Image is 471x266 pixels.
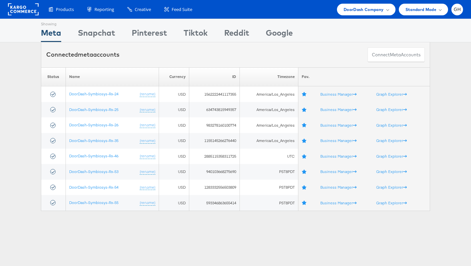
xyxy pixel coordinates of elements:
[159,102,189,118] td: USD
[320,185,357,190] a: Business Manager
[224,27,249,42] div: Reddit
[69,122,118,127] a: DoorDash-Symbiosys-Rx-26
[376,138,407,143] a: Graph Explorer
[454,7,461,12] span: GH
[239,164,298,180] td: PST8PDT
[78,27,115,42] div: Snapchat
[140,138,155,144] a: (rename)
[376,185,407,190] a: Graph Explorer
[368,47,425,62] button: ConnectmetaAccounts
[69,200,118,205] a: DoorDash-Symbiosys-Rx-55
[376,123,407,128] a: Graph Explorer
[189,86,240,102] td: 1562222441117355
[69,138,118,143] a: DoorDash-Symbiosys-Rx-35
[239,117,298,133] td: America/Los_Angeles
[78,51,93,58] span: meta
[140,122,155,128] a: (rename)
[66,67,159,86] th: Name
[69,185,118,190] a: DoorDash-Symbiosys-Rx-54
[320,200,357,205] a: Business Manager
[135,6,151,13] span: Creative
[376,200,407,205] a: Graph Explorer
[376,169,407,174] a: Graph Explorer
[56,6,74,13] span: Products
[189,195,240,211] td: 593346863655414
[140,107,155,113] a: (rename)
[189,67,240,86] th: ID
[172,6,192,13] span: Feed Suite
[159,133,189,149] td: USD
[320,169,357,174] a: Business Manager
[159,149,189,164] td: USD
[320,138,357,143] a: Business Manager
[239,180,298,195] td: PST8PDT
[159,180,189,195] td: USD
[189,164,240,180] td: 940103668275690
[69,169,118,174] a: DoorDash-Symbiosys-Rx-53
[376,107,407,112] a: Graph Explorer
[159,195,189,211] td: USD
[140,185,155,190] a: (rename)
[69,153,118,158] a: DoorDash-Symbiosys-Rx-46
[159,67,189,86] th: Currency
[159,86,189,102] td: USD
[376,154,407,159] a: Graph Explorer
[320,107,357,112] a: Business Manager
[320,92,357,97] a: Business Manager
[376,92,407,97] a: Graph Explorer
[239,67,298,86] th: Timezone
[41,67,66,86] th: Status
[189,149,240,164] td: 2885115358311725
[320,123,357,128] a: Business Manager
[159,117,189,133] td: USD
[140,153,155,159] a: (rename)
[189,117,240,133] td: 983278160100774
[41,27,61,42] div: Meta
[140,91,155,97] a: (rename)
[189,133,240,149] td: 1155145266276440
[405,6,436,13] span: Standard Mode
[189,102,240,118] td: 634743815949357
[239,149,298,164] td: UTC
[239,133,298,149] td: America/Los_Angeles
[140,200,155,206] a: (rename)
[41,19,61,27] div: Showing
[239,86,298,102] td: America/Los_Angeles
[159,164,189,180] td: USD
[69,91,118,96] a: DoorDash-Symbiosys-Rx-24
[140,169,155,175] a: (rename)
[390,52,401,58] span: meta
[320,154,357,159] a: Business Manager
[239,195,298,211] td: PST8PDT
[46,50,119,59] div: Connected accounts
[69,107,118,112] a: DoorDash-Symbiosys-Rx-25
[189,180,240,195] td: 1283332556503809
[184,27,208,42] div: Tiktok
[266,27,293,42] div: Google
[94,6,114,13] span: Reporting
[132,27,167,42] div: Pinterest
[344,6,384,13] span: DoorDash Company
[239,102,298,118] td: America/Los_Angeles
